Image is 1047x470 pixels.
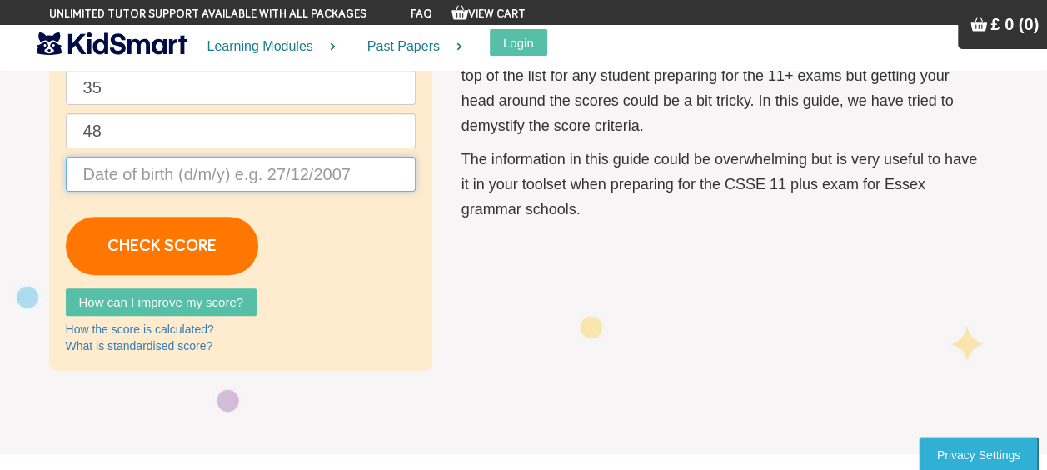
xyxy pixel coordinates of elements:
[66,339,213,352] a: What is standardised score?
[411,8,432,20] a: FAQ
[347,25,473,69] a: Past Papers
[461,38,982,138] p: Understanding the pass marks and the admissions criteria should be on the top of the list for any...
[187,25,347,69] a: Learning Modules
[37,29,187,58] img: KidSmart logo
[66,70,416,105] input: English raw score
[461,147,982,222] p: The information in this guide could be overwhelming but is very useful to have it in your toolset...
[451,4,468,21] img: Your items in the shopping basket
[490,29,547,56] button: Login
[66,288,257,316] a: How can I improve my score?
[49,6,366,22] span: Unlimited tutor support available with all packages
[970,16,987,32] img: Your items in the shopping basket
[451,8,526,20] a: View Cart
[66,217,258,275] a: CHECK SCORE
[66,157,416,192] input: Date of birth (d/m/y) e.g. 27/12/2007
[66,322,214,336] a: How the score is calculated?
[990,15,1039,33] span: £ 0 (0)
[66,113,416,148] input: Maths raw score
